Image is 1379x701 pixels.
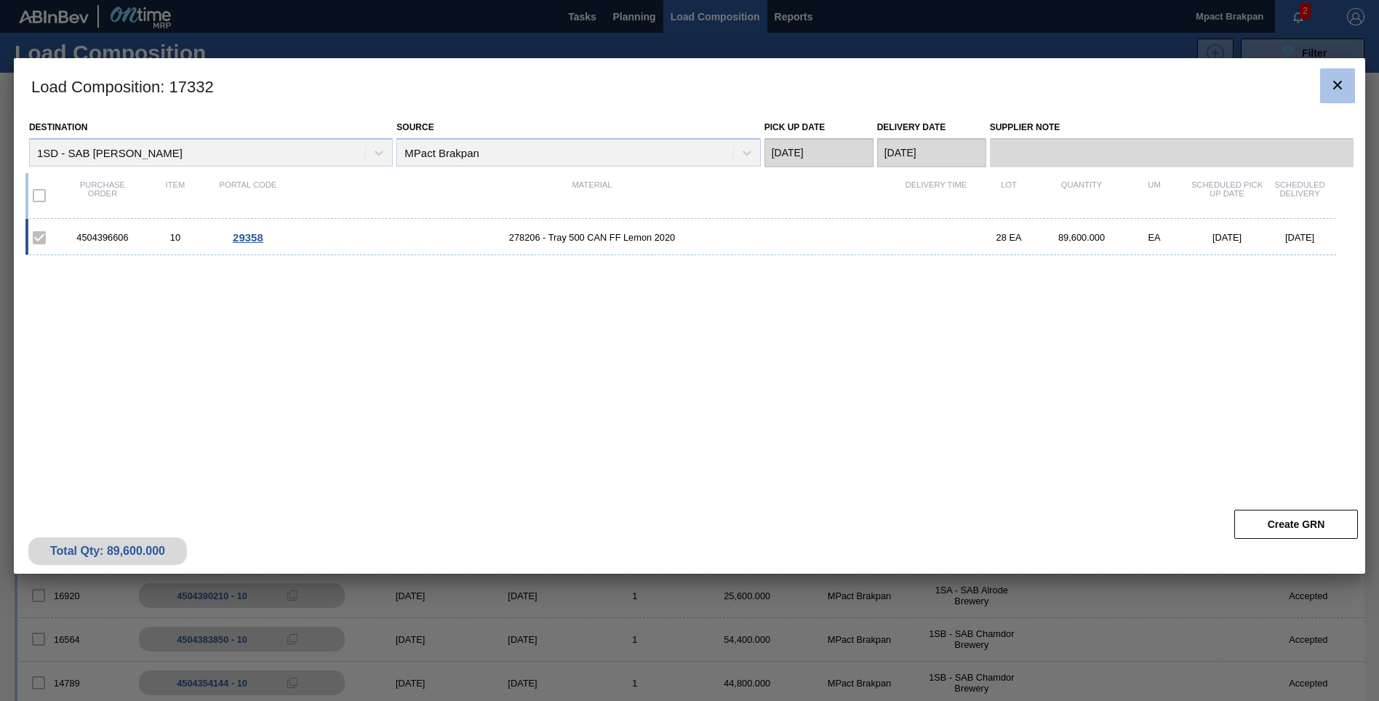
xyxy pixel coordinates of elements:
[1234,510,1358,539] button: Create GRN
[972,180,1045,211] div: Lot
[1263,180,1336,211] div: Scheduled Delivery
[29,122,87,132] label: Destination
[284,232,900,243] span: 278206 - Tray 500 CAN FF Lemon 2020
[1045,180,1118,211] div: Quantity
[1118,232,1191,243] div: EA
[877,122,946,132] label: Delivery Date
[1263,232,1336,243] div: [DATE]
[212,180,284,211] div: Portal code
[284,180,900,211] div: Material
[14,58,1365,113] h3: Load Composition : 17332
[877,138,986,167] input: mm/dd/yyyy
[66,232,139,243] div: 4504396606
[1191,232,1263,243] div: [DATE]
[1118,180,1191,211] div: UM
[1191,180,1263,211] div: Scheduled Pick up Date
[66,180,139,211] div: Purchase order
[139,180,212,211] div: Item
[972,232,1045,243] div: 28 EA
[396,122,433,132] label: Source
[1045,232,1118,243] div: 89,600.000
[139,232,212,243] div: 10
[764,122,826,132] label: Pick up Date
[212,231,284,244] div: Go to Order
[233,231,263,244] span: 29358
[764,138,874,167] input: mm/dd/yyyy
[900,180,972,211] div: Delivery Time
[39,545,176,558] div: Total Qty: 89,600.000
[990,117,1354,138] label: Supplier Note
